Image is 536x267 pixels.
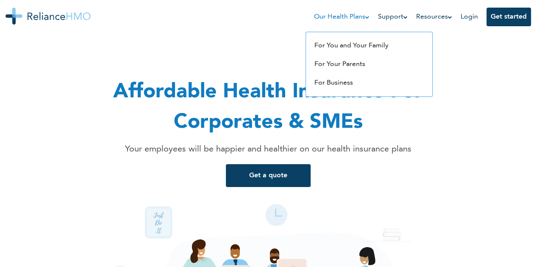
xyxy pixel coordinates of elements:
[314,80,353,86] a: For Business
[314,61,365,68] a: For Your Parents
[378,12,408,22] a: Support
[56,77,480,138] h1: Affordable Health Insurance For Corporates & SMEs
[32,50,76,55] div: Domain Overview
[84,49,91,56] img: tab_keywords_by_traffic_grey.svg
[24,14,42,20] div: v 4.0.24
[14,22,20,29] img: website_grey.svg
[314,12,369,22] a: Our Health Plans
[23,49,30,56] img: tab_domain_overview_orange.svg
[416,12,452,22] a: Resources
[486,8,531,26] button: Get started
[461,14,478,20] a: Login
[314,42,389,49] a: For You and Your Family
[78,143,459,156] p: Your employees will be happier and healthier on our health insurance plans
[6,8,91,25] img: Reliance HMO's Logo
[94,50,143,55] div: Keywords by Traffic
[14,14,20,20] img: logo_orange.svg
[226,164,311,187] button: Get a quote
[22,22,93,29] div: Domain: [DOMAIN_NAME]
